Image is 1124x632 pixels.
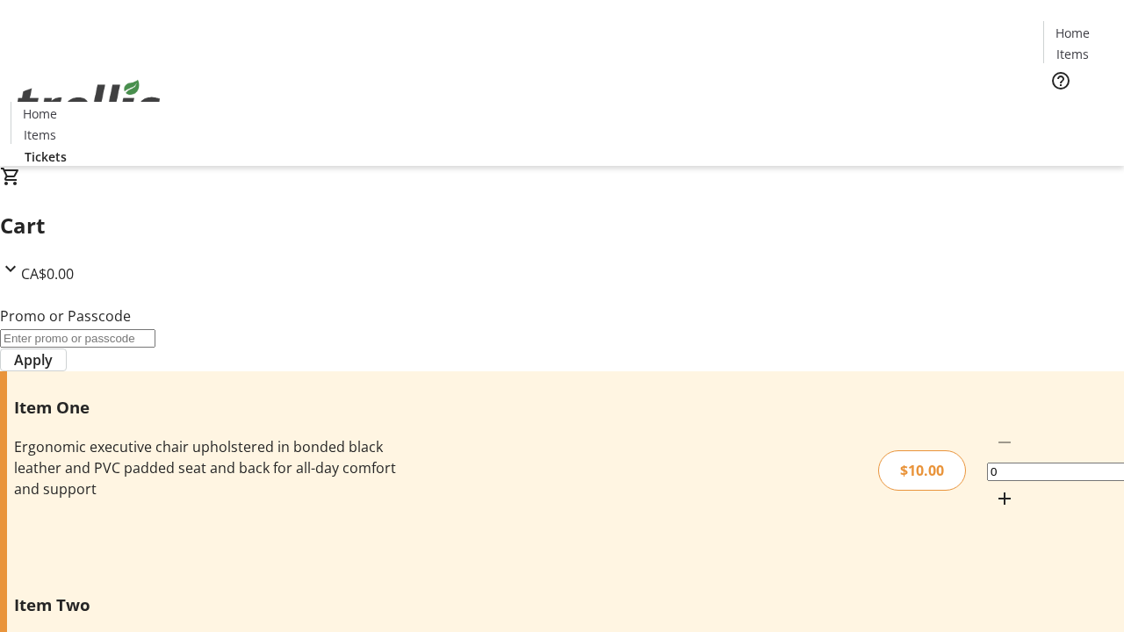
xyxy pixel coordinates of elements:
a: Home [1044,24,1100,42]
span: Apply [14,349,53,370]
span: CA$0.00 [21,264,74,284]
div: Ergonomic executive chair upholstered in bonded black leather and PVC padded seat and back for al... [14,436,398,499]
div: $10.00 [878,450,966,491]
h3: Item One [14,395,398,420]
button: Help [1043,63,1078,98]
span: Home [23,104,57,123]
span: Items [24,126,56,144]
h3: Item Two [14,592,398,617]
button: Increment by one [987,481,1022,516]
a: Tickets [11,147,81,166]
span: Tickets [25,147,67,166]
a: Items [11,126,68,144]
span: Tickets [1057,102,1099,120]
a: Items [1044,45,1100,63]
a: Tickets [1043,102,1113,120]
img: Orient E2E Organization fhxPYzq0ca's Logo [11,61,167,148]
a: Home [11,104,68,123]
span: Items [1056,45,1089,63]
span: Home [1056,24,1090,42]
